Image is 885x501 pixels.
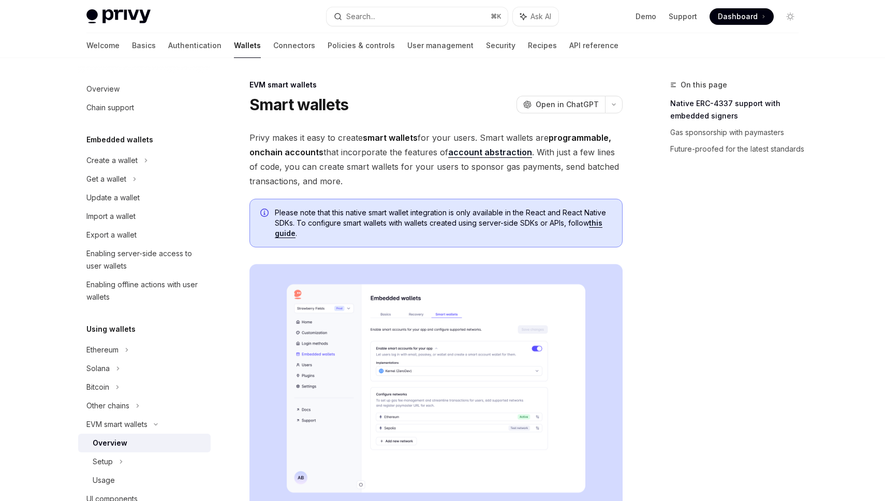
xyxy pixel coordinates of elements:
[168,33,222,58] a: Authentication
[86,418,148,431] div: EVM smart wallets
[86,247,204,272] div: Enabling server-side access to user wallets
[86,210,136,223] div: Import a wallet
[513,7,558,26] button: Ask AI
[86,323,136,335] h5: Using wallets
[273,33,315,58] a: Connectors
[86,381,109,393] div: Bitcoin
[93,455,113,468] div: Setup
[78,80,211,98] a: Overview
[530,11,551,22] span: Ask AI
[93,437,127,449] div: Overview
[86,362,110,375] div: Solana
[86,229,137,241] div: Export a wallet
[670,141,807,157] a: Future-proofed for the latest standards
[569,33,618,58] a: API reference
[528,33,557,58] a: Recipes
[86,33,120,58] a: Welcome
[86,278,204,303] div: Enabling offline actions with user wallets
[78,275,211,306] a: Enabling offline actions with user wallets
[536,99,599,110] span: Open in ChatGPT
[86,134,153,146] h5: Embedded wallets
[78,244,211,275] a: Enabling server-side access to user wallets
[78,98,211,117] a: Chain support
[275,208,612,239] span: Please note that this native smart wallet integration is only available in the React and React Na...
[78,471,211,490] a: Usage
[86,400,129,412] div: Other chains
[249,130,623,188] span: Privy makes it easy to create for your users. Smart wallets are that incorporate the features of ...
[327,7,508,26] button: Search...⌘K
[260,209,271,219] svg: Info
[636,11,656,22] a: Demo
[448,147,532,158] a: account abstraction
[78,226,211,244] a: Export a wallet
[681,79,727,91] span: On this page
[86,191,140,204] div: Update a wallet
[86,154,138,167] div: Create a wallet
[710,8,774,25] a: Dashboard
[328,33,395,58] a: Policies & controls
[486,33,515,58] a: Security
[249,80,623,90] div: EVM smart wallets
[407,33,474,58] a: User management
[93,474,115,487] div: Usage
[86,344,119,356] div: Ethereum
[363,132,418,143] strong: smart wallets
[491,12,502,21] span: ⌘ K
[78,188,211,207] a: Update a wallet
[346,10,375,23] div: Search...
[670,95,807,124] a: Native ERC-4337 support with embedded signers
[86,101,134,114] div: Chain support
[86,83,120,95] div: Overview
[782,8,799,25] button: Toggle dark mode
[86,173,126,185] div: Get a wallet
[669,11,697,22] a: Support
[670,124,807,141] a: Gas sponsorship with paymasters
[132,33,156,58] a: Basics
[249,95,348,114] h1: Smart wallets
[517,96,605,113] button: Open in ChatGPT
[234,33,261,58] a: Wallets
[718,11,758,22] span: Dashboard
[86,9,151,24] img: light logo
[78,434,211,452] a: Overview
[78,207,211,226] a: Import a wallet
